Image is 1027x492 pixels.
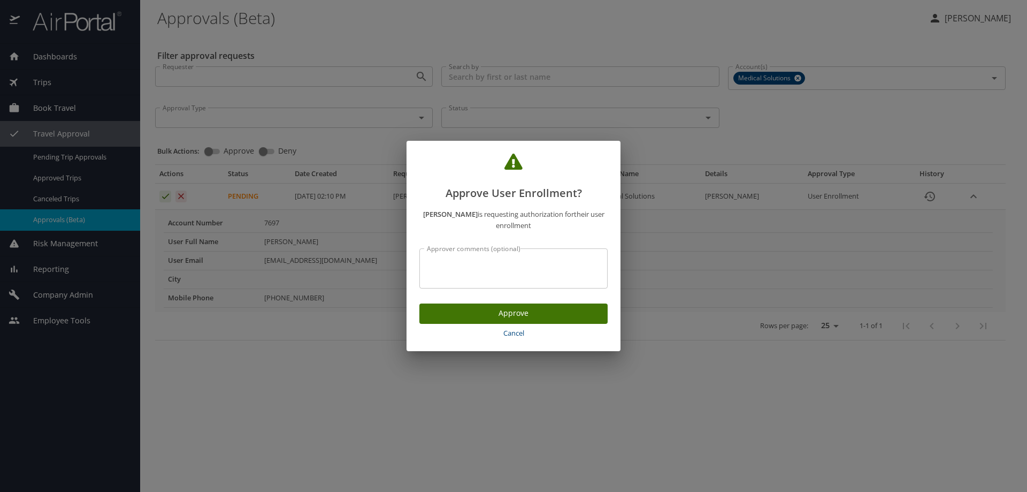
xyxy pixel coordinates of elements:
span: Cancel [424,327,603,339]
strong: [PERSON_NAME] [423,209,478,219]
button: Cancel [419,324,608,343]
h2: Approve User Enrollment? [419,154,608,202]
button: Approve [419,304,608,324]
p: is requesting authorization for their user enrollment [419,209,608,231]
span: Approve [428,307,599,320]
